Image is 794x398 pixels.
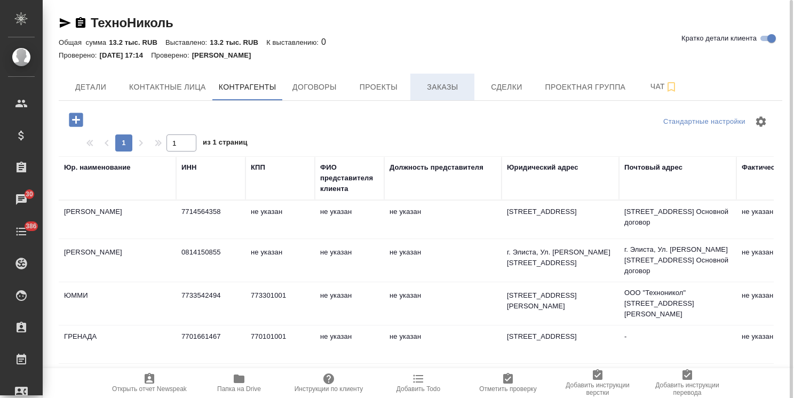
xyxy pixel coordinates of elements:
span: Контактные лица [129,81,206,94]
span: из 1 страниц [203,136,248,152]
td: [STREET_ADDRESS] Основной договор [619,201,736,238]
td: не указан [384,242,502,279]
td: 7701661467 [176,326,245,363]
svg: Подписаться [665,81,678,93]
span: Заказы [417,81,468,94]
p: [DATE] 17:14 [100,51,152,59]
a: 386 [3,218,40,245]
p: Общая сумма [59,38,109,46]
span: Инструкции по клиенту [295,385,363,393]
span: Детали [65,81,116,94]
div: ФИО представителя клиента [320,162,379,194]
div: Должность представителя [390,162,483,173]
td: ЮММИ [59,285,176,322]
td: [PERSON_NAME] [59,242,176,279]
span: Чат [638,80,689,93]
td: [STREET_ADDRESS][PERSON_NAME] [502,285,619,322]
div: Юридический адрес [507,162,578,173]
td: [STREET_ADDRESS] [502,201,619,238]
td: не указан [245,242,315,279]
p: Проверено: [59,51,100,59]
td: - [619,326,736,363]
div: КПП [251,162,265,173]
span: 386 [19,221,43,232]
p: 13.2 тыс. RUB [109,38,165,46]
div: 0 [59,36,782,49]
td: ООО "Техноникол" [STREET_ADDRESS][PERSON_NAME] [619,282,736,325]
span: Отметить проверку [479,385,536,393]
span: Добавить Todo [396,385,440,393]
p: Проверено: [151,51,192,59]
td: [STREET_ADDRESS] [502,326,619,363]
td: не указан [315,201,384,238]
button: Добавить инструкции верстки [553,368,642,398]
span: 30 [19,189,39,200]
span: Проекты [353,81,404,94]
button: Добавить контрагента [61,109,91,131]
span: Контрагенты [219,81,276,94]
p: Выставлено: [165,38,210,46]
td: не указан [315,242,384,279]
td: г. Элиста, Ул. [PERSON_NAME][STREET_ADDRESS] Основной договор [619,239,736,282]
button: Скопировать ссылку для ЯМессенджера [59,17,72,29]
div: Почтовый адрес [624,162,682,173]
td: не указан [315,285,384,322]
div: split button [661,114,748,130]
span: Открыть отчет Newspeak [112,385,187,393]
td: 7733542494 [176,285,245,322]
button: Отметить проверку [463,368,553,398]
td: 7714564358 [176,201,245,238]
td: [PERSON_NAME] [59,201,176,238]
p: 13.2 тыс. RUB [210,38,266,46]
div: ИНН [181,162,197,173]
a: ТехноНиколь [91,15,173,30]
button: Скопировать ссылку [74,17,87,29]
p: [PERSON_NAME] [192,51,259,59]
button: Открыть отчет Newspeak [105,368,194,398]
button: Папка на Drive [194,368,284,398]
td: ГРЕНАДА [59,326,176,363]
td: не указан [245,201,315,238]
button: Добавить Todo [374,368,463,398]
span: Кратко детали клиента [681,33,757,44]
td: 773301001 [245,285,315,322]
button: Добавить инструкции перевода [642,368,732,398]
button: Инструкции по клиенту [284,368,374,398]
td: не указан [384,326,502,363]
td: не указан [384,285,502,322]
a: 30 [3,186,40,213]
td: не указан [384,201,502,238]
span: Договоры [289,81,340,94]
td: г. Элиста, Ул. [PERSON_NAME][STREET_ADDRESS] [502,242,619,279]
td: 770101001 [245,326,315,363]
div: Юр. наименование [64,162,131,173]
td: не указан [315,326,384,363]
span: Добавить инструкции верстки [559,381,636,396]
td: 0814150855 [176,242,245,279]
span: Сделки [481,81,532,94]
span: Папка на Drive [217,385,261,393]
span: Добавить инструкции перевода [649,381,726,396]
span: Проектная группа [545,81,625,94]
p: К выставлению: [266,38,321,46]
